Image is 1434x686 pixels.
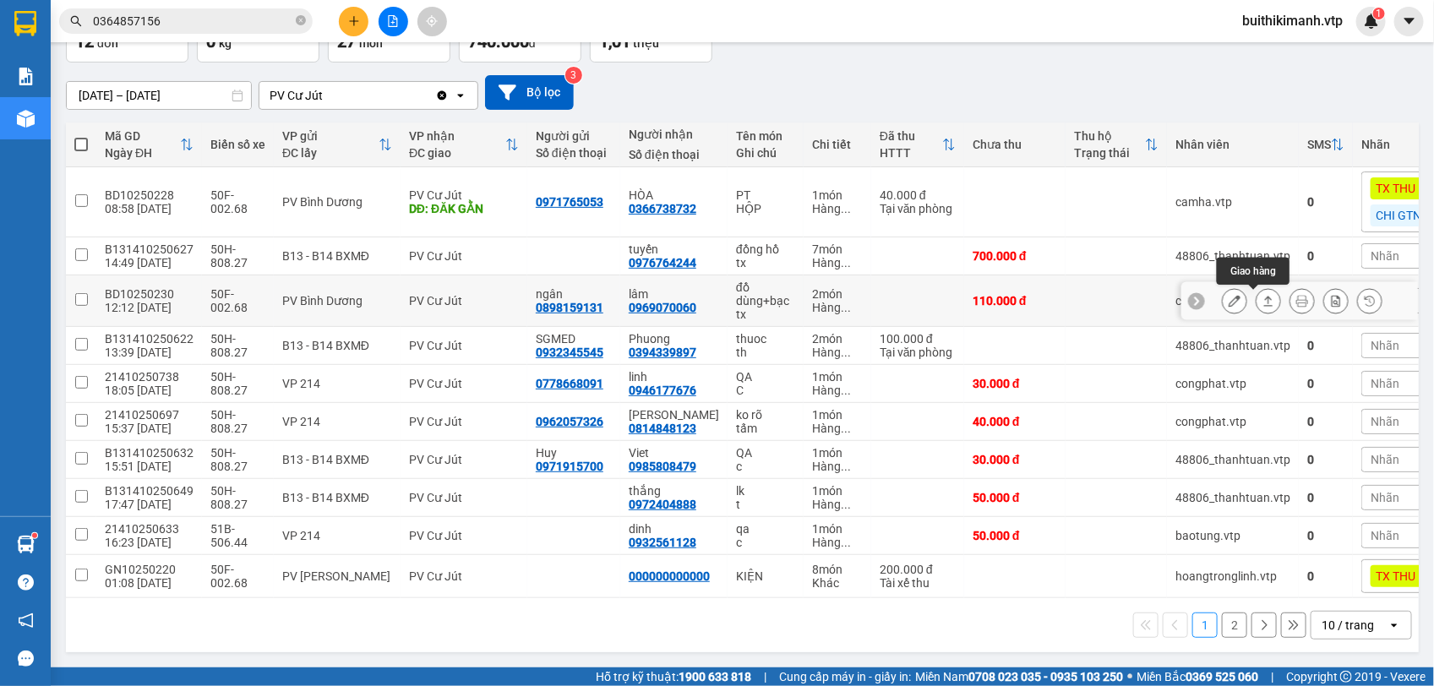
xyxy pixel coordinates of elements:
[379,7,408,36] button: file-add
[841,460,851,473] span: ...
[105,484,194,498] div: B131410250649
[210,408,265,435] div: 50H-808.27
[880,146,942,160] div: HTTT
[282,529,392,542] div: VP 214
[339,7,368,36] button: plus
[1371,529,1399,542] span: Nhãn
[629,446,719,460] div: Viet
[105,384,194,397] div: 18:05 [DATE]
[736,484,795,498] div: lk
[565,67,582,84] sup: 3
[282,146,379,160] div: ĐC lấy
[105,188,194,202] div: BD10250228
[779,667,911,686] span: Cung cấp máy in - giấy in:
[812,408,863,422] div: 1 món
[17,110,35,128] img: warehouse-icon
[274,122,401,167] th: Toggle SortBy
[70,15,82,27] span: search
[409,202,519,215] div: DĐ: ĐĂK GẰN
[880,346,956,359] div: Tại văn phòng
[1307,249,1344,263] div: 0
[629,301,696,314] div: 0969070060
[629,242,719,256] div: tuyến
[14,11,36,36] img: logo-vxr
[1371,415,1399,428] span: Nhãn
[1066,122,1167,167] th: Toggle SortBy
[915,667,1123,686] span: Miền Nam
[282,294,392,308] div: PV Bình Dương
[18,651,34,667] span: message
[282,129,379,143] div: VP gửi
[210,242,265,269] div: 50H-808.27
[105,408,194,422] div: 21410250697
[105,346,194,359] div: 13:39 [DATE]
[629,569,710,583] div: 000000000000
[282,339,392,352] div: B13 - B14 BXMĐ
[1175,453,1290,466] div: 48806_thanhtuan.vtp
[629,332,719,346] div: Phuong
[841,384,851,397] span: ...
[736,536,795,549] div: c
[841,256,851,269] span: ...
[105,242,194,256] div: B131410250627
[812,460,863,473] div: Hàng thông thường
[1175,138,1290,151] div: Nhân viên
[409,529,519,542] div: PV Cư Jút
[105,129,180,143] div: Mã GD
[629,408,719,422] div: doan nguyen
[736,280,795,308] div: đồ dùng+bạc
[736,569,795,583] div: KIỆN
[348,15,360,27] span: plus
[736,332,795,346] div: thuoc
[1175,491,1290,504] div: 48806_thanhtuan.vtp
[973,453,1057,466] div: 30.000 đ
[435,89,449,102] svg: Clear value
[536,195,603,209] div: 0971765053
[1402,14,1417,29] span: caret-down
[409,377,519,390] div: PV Cư Jút
[1371,453,1399,466] span: Nhãn
[536,446,612,460] div: Huy
[812,188,863,202] div: 1 món
[32,533,37,538] sup: 1
[282,249,392,263] div: B13 - B14 BXMĐ
[67,82,251,109] input: Select a date range.
[629,370,719,384] div: linh
[105,332,194,346] div: B131410250622
[409,188,519,202] div: PV Cư Jút
[409,569,519,583] div: PV Cư Jút
[105,146,180,160] div: Ngày ĐH
[1322,617,1374,634] div: 10 / trang
[1364,14,1379,29] img: icon-new-feature
[1175,569,1290,583] div: hoangtronglinh.vtp
[210,287,265,314] div: 50F-002.68
[973,529,1057,542] div: 50.000 đ
[812,332,863,346] div: 2 món
[1307,138,1331,151] div: SMS
[973,249,1057,263] div: 700.000 đ
[529,36,536,50] span: đ
[282,491,392,504] div: B13 - B14 BXMĐ
[736,408,795,422] div: ko rõ
[968,670,1123,683] strong: 0708 023 035 - 0935 103 250
[1074,129,1145,143] div: Thu hộ
[324,87,326,104] input: Selected PV Cư Jút.
[841,498,851,511] span: ...
[1137,667,1258,686] span: Miền Bắc
[129,117,156,142] span: Nơi nhận:
[596,667,751,686] span: Hỗ trợ kỹ thuật:
[736,256,795,269] div: tx
[1127,673,1132,680] span: ⚪️
[629,384,696,397] div: 0946177676
[736,242,795,256] div: đồng hồ
[17,536,35,553] img: warehouse-icon
[812,484,863,498] div: 1 món
[270,87,323,104] div: PV Cư Jút
[973,415,1057,428] div: 40.000 đ
[337,31,356,52] span: 27
[1376,569,1415,584] span: TX THU
[1307,195,1344,209] div: 0
[880,188,956,202] div: 40.000 đ
[812,563,863,576] div: 8 món
[105,563,194,576] div: GN10250220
